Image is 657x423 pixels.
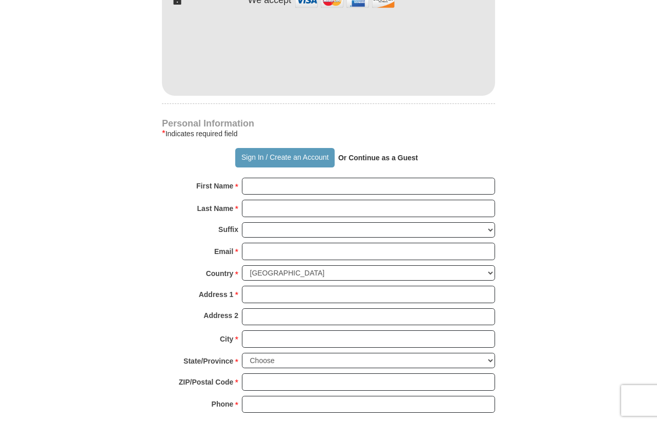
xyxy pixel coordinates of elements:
[220,332,233,346] strong: City
[214,244,233,259] strong: Email
[196,179,233,193] strong: First Name
[338,154,418,162] strong: Or Continue as a Guest
[218,222,238,237] strong: Suffix
[197,201,234,216] strong: Last Name
[206,266,234,281] strong: Country
[162,119,495,128] h4: Personal Information
[203,308,238,323] strong: Address 2
[235,148,334,167] button: Sign In / Create an Account
[162,128,495,140] div: Indicates required field
[212,397,234,411] strong: Phone
[199,287,234,302] strong: Address 1
[179,375,234,389] strong: ZIP/Postal Code
[183,354,233,368] strong: State/Province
